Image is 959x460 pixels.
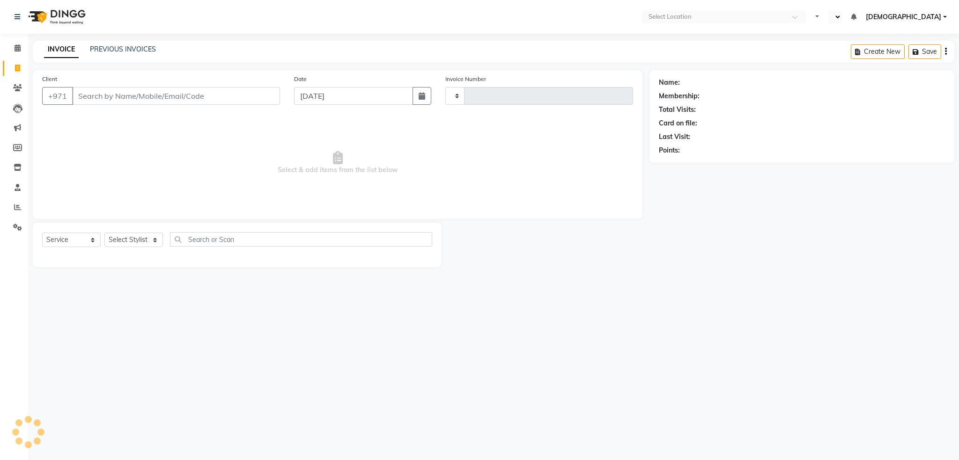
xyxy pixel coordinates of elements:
[42,87,73,105] button: +971
[170,232,432,247] input: Search or Scan
[659,118,697,128] div: Card on file:
[42,75,57,83] label: Client
[42,116,633,210] span: Select & add items from the list below
[851,44,905,59] button: Create New
[866,12,941,22] span: [DEMOGRAPHIC_DATA]
[44,41,79,58] a: INVOICE
[649,12,692,22] div: Select Location
[659,78,680,88] div: Name:
[659,105,696,115] div: Total Visits:
[294,75,307,83] label: Date
[445,75,486,83] label: Invoice Number
[659,91,700,101] div: Membership:
[72,87,280,105] input: Search by Name/Mobile/Email/Code
[24,4,88,30] img: logo
[90,45,156,53] a: PREVIOUS INVOICES
[659,132,690,142] div: Last Visit:
[659,146,680,155] div: Points:
[908,44,941,59] button: Save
